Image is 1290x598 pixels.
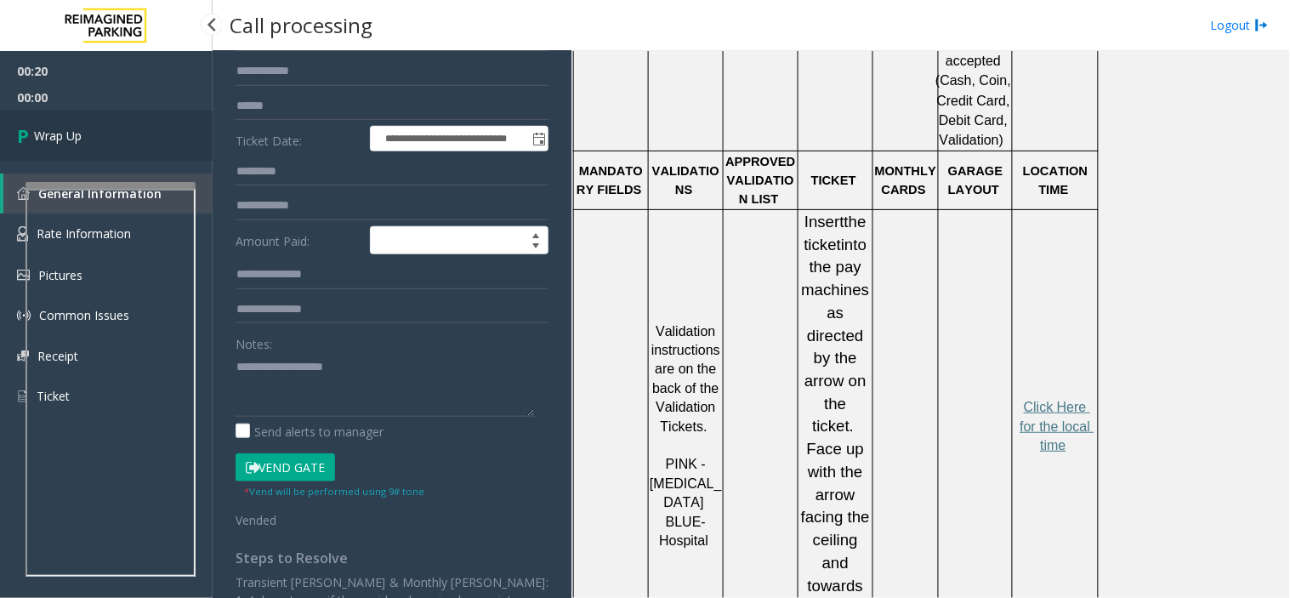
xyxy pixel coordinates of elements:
span: Decrease value [524,241,548,254]
span: BLUE [666,515,702,529]
label: Send alerts to manager [236,423,384,441]
span: Wrap Up [34,127,82,145]
span: Toggle popup [529,127,548,151]
label: Ticket Date: [231,126,366,151]
span: MANDATORY FIELDS [577,164,643,196]
small: Vend will be performed using 9# tone [244,485,424,498]
img: 'icon' [17,309,31,322]
img: 'icon' [17,226,28,242]
label: Amount Paid: [231,226,366,255]
span: APPROVED VALIDATION LIST [725,155,798,207]
button: Vend Gate [236,453,335,482]
span: - Hospital [659,515,709,548]
span: Validation instructions are on the back of the Validation Tickets. [651,324,724,434]
img: logout [1255,16,1269,34]
span: VALIDATIONS [652,164,719,196]
img: 'icon' [17,187,30,200]
img: 'icon' [17,270,30,281]
span: MONTHLY CARDS [875,164,941,196]
img: 'icon' [17,389,28,404]
p: Transient [PERSON_NAME] & Monthly [PERSON_NAME]: [236,573,548,591]
a: Click Here for the local time [1020,401,1094,453]
span: Insert [804,213,844,231]
span: All payment methods are accepted (Cash, Coin, Credit Card, Debit Card, Validation) [935,14,1014,147]
h3: Call processing [221,4,381,46]
span: Increase value [524,227,548,241]
a: General Information [3,174,213,214]
span: GARAGE LAYOUT [948,164,1006,196]
h4: Steps to Resolve [236,550,548,567]
span: Vended [236,512,276,528]
span: PINK - [MEDICAL_DATA] [650,457,721,510]
span: TICKET [811,174,856,187]
a: Logout [1211,16,1269,34]
label: Notes: [236,329,272,353]
img: 'icon' [17,350,29,362]
span: the ticket [804,213,871,253]
span: LOCATION TIME [1023,164,1092,196]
